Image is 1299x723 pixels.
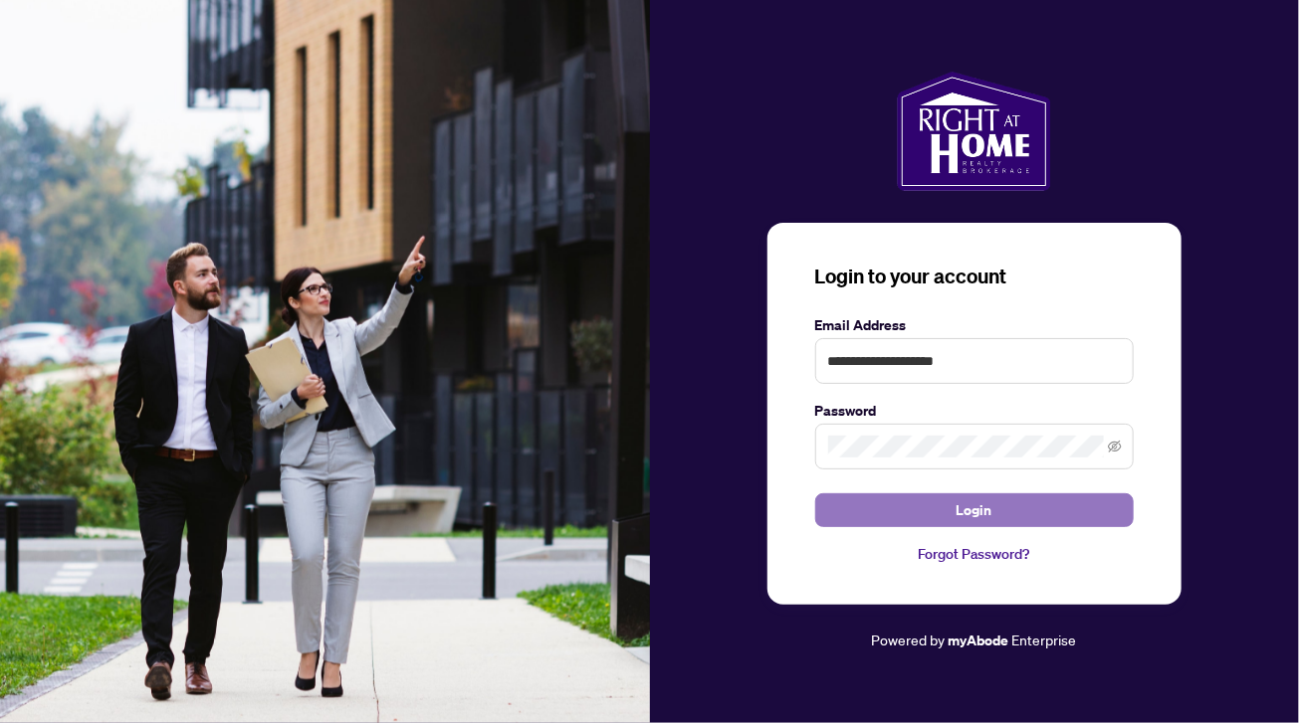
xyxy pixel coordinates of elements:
a: myAbode [949,630,1009,651]
label: Password [815,400,1134,422]
a: Forgot Password? [815,543,1134,565]
span: Login [957,494,992,526]
span: Powered by [872,631,946,648]
label: Email Address [815,314,1134,336]
span: eye-invisible [1108,440,1122,453]
button: Login [815,493,1134,527]
img: ma-logo [897,72,1051,191]
span: Enterprise [1012,631,1077,648]
h3: Login to your account [815,263,1134,290]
